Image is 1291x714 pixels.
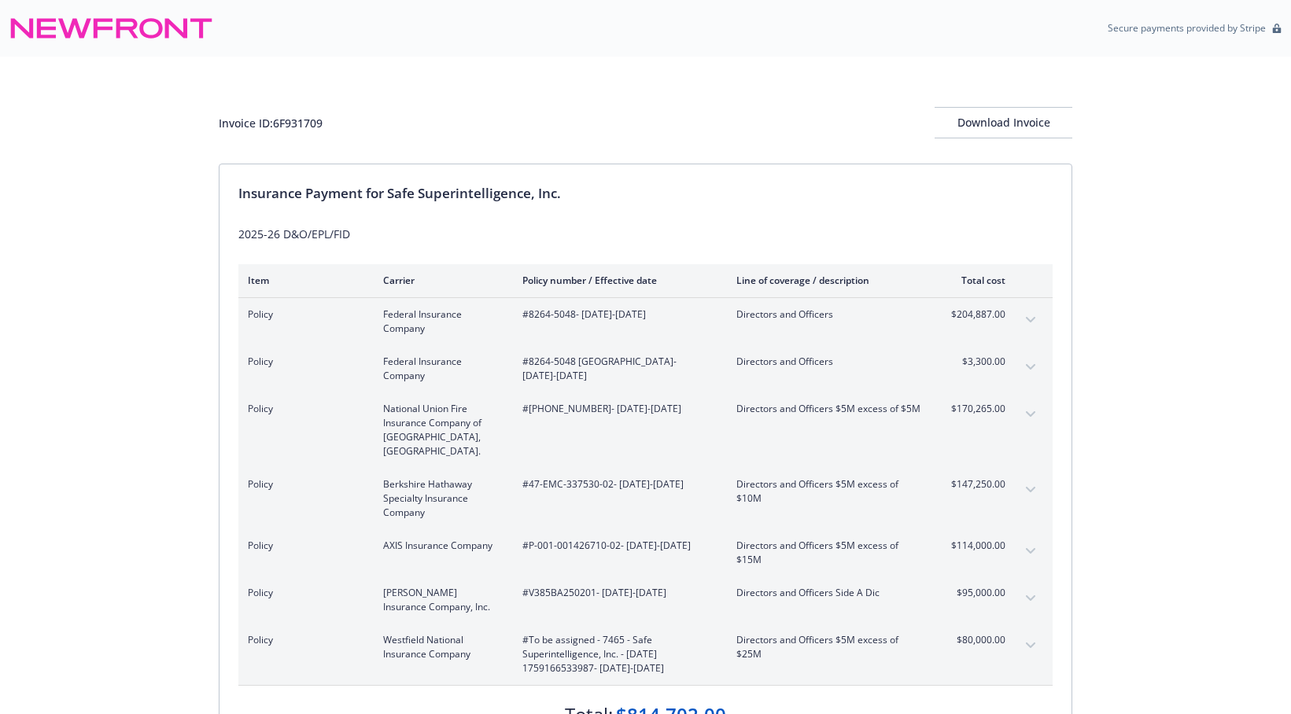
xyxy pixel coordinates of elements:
div: Total cost [946,274,1005,287]
span: #[PHONE_NUMBER] - [DATE]-[DATE] [522,402,711,416]
span: #8264-5048 - [DATE]-[DATE] [522,307,711,322]
span: $3,300.00 [946,355,1005,369]
span: AXIS Insurance Company [383,539,497,553]
span: Directors and Officers $5M excess of $15M [736,539,921,567]
button: expand content [1018,402,1043,427]
div: Insurance Payment for Safe Superintelligence, Inc. [238,183,1053,204]
div: PolicyFederal Insurance Company#8264-5048- [DATE]-[DATE]Directors and Officers$204,887.00expand c... [238,298,1053,345]
span: Federal Insurance Company [383,355,497,383]
span: National Union Fire Insurance Company of [GEOGRAPHIC_DATA], [GEOGRAPHIC_DATA]. [383,402,497,458]
span: Directors and Officers $5M excess of $10M [736,477,921,506]
div: Policy[PERSON_NAME] Insurance Company, Inc.#V385BA250201- [DATE]-[DATE]Directors and Officers Sid... [238,576,1053,624]
span: Directors and Officers [736,307,921,322]
div: Carrier [383,274,497,287]
span: $170,265.00 [946,402,1005,416]
span: Policy [248,633,358,647]
span: Policy [248,402,358,416]
span: Directors and Officers Side A Dic [736,586,921,600]
span: Policy [248,355,358,369]
span: Federal Insurance Company [383,307,497,336]
span: Directors and Officers $5M excess of $25M [736,633,921,661]
button: expand content [1018,633,1043,658]
span: Policy [248,539,358,553]
div: Line of coverage / description [736,274,921,287]
div: PolicyFederal Insurance Company#8264-5048 [GEOGRAPHIC_DATA]- [DATE]-[DATE]Directors and Officers$... [238,345,1053,392]
span: $80,000.00 [946,633,1005,647]
div: Download Invoice [935,108,1072,138]
span: #P-001-001426710-02 - [DATE]-[DATE] [522,539,711,553]
span: Policy [248,586,358,600]
span: Directors and Officers [736,355,921,369]
button: expand content [1018,539,1043,564]
div: 2025-26 D&O/EPL/FID [238,226,1053,242]
span: Policy [248,477,358,491]
span: Directors and Officers $5M excess of $5M [736,402,921,416]
div: Invoice ID: 6F931709 [219,115,323,131]
span: Westfield National Insurance Company [383,633,497,661]
span: $114,000.00 [946,539,1005,553]
div: PolicyBerkshire Hathaway Specialty Insurance Company#47-EMC-337530-02- [DATE]-[DATE]Directors and... [238,468,1053,529]
span: #47-EMC-337530-02 - [DATE]-[DATE] [522,477,711,491]
div: PolicyNational Union Fire Insurance Company of [GEOGRAPHIC_DATA], [GEOGRAPHIC_DATA].#[PHONE_NUMBE... [238,392,1053,468]
div: Item [248,274,358,287]
span: [PERSON_NAME] Insurance Company, Inc. [383,586,497,614]
span: $204,887.00 [946,307,1005,322]
button: expand content [1018,307,1043,333]
span: #To be assigned - 7465 - Safe Superintelligence, Inc. - [DATE] 1759166533987 - [DATE]-[DATE] [522,633,711,675]
div: PolicyWestfield National Insurance Company#To be assigned - 7465 - Safe Superintelligence, Inc. -... [238,624,1053,685]
p: Secure payments provided by Stripe [1108,21,1266,35]
span: #V385BA250201 - [DATE]-[DATE] [522,586,711,600]
button: expand content [1018,355,1043,380]
span: $147,250.00 [946,477,1005,491]
span: Policy [248,307,358,322]
span: $95,000.00 [946,586,1005,600]
div: Policy number / Effective date [522,274,711,287]
button: expand content [1018,477,1043,502]
div: PolicyAXIS Insurance Company#P-001-001426710-02- [DATE]-[DATE]Directors and Officers $5M excess o... [238,529,1053,576]
span: #8264-5048 [GEOGRAPHIC_DATA] - [DATE]-[DATE] [522,355,711,383]
span: Berkshire Hathaway Specialty Insurance Company [383,477,497,520]
button: expand content [1018,586,1043,611]
button: Download Invoice [935,107,1072,138]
